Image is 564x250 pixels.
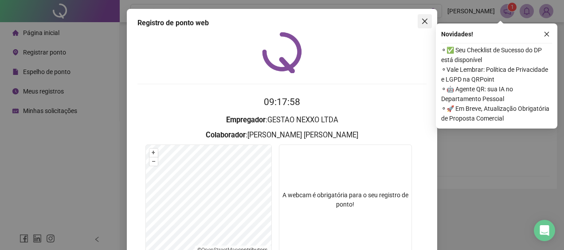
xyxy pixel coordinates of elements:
[149,157,158,166] button: –
[441,65,552,84] span: ⚬ Vale Lembrar: Política de Privacidade e LGPD na QRPoint
[418,14,432,28] button: Close
[137,129,427,141] h3: : [PERSON_NAME] [PERSON_NAME]
[206,131,246,139] strong: Colaborador
[149,148,158,157] button: +
[226,116,266,124] strong: Empregador
[441,84,552,104] span: ⚬ 🤖 Agente QR: sua IA no Departamento Pessoal
[264,97,300,107] time: 09:17:58
[544,31,550,37] span: close
[137,18,427,28] div: Registro de ponto web
[441,29,473,39] span: Novidades !
[441,45,552,65] span: ⚬ ✅ Seu Checklist de Sucesso do DP está disponível
[421,18,428,25] span: close
[534,220,555,241] div: Open Intercom Messenger
[137,114,427,126] h3: : GESTAO NEXXO LTDA
[262,32,302,73] img: QRPoint
[441,104,552,123] span: ⚬ 🚀 Em Breve, Atualização Obrigatória de Proposta Comercial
